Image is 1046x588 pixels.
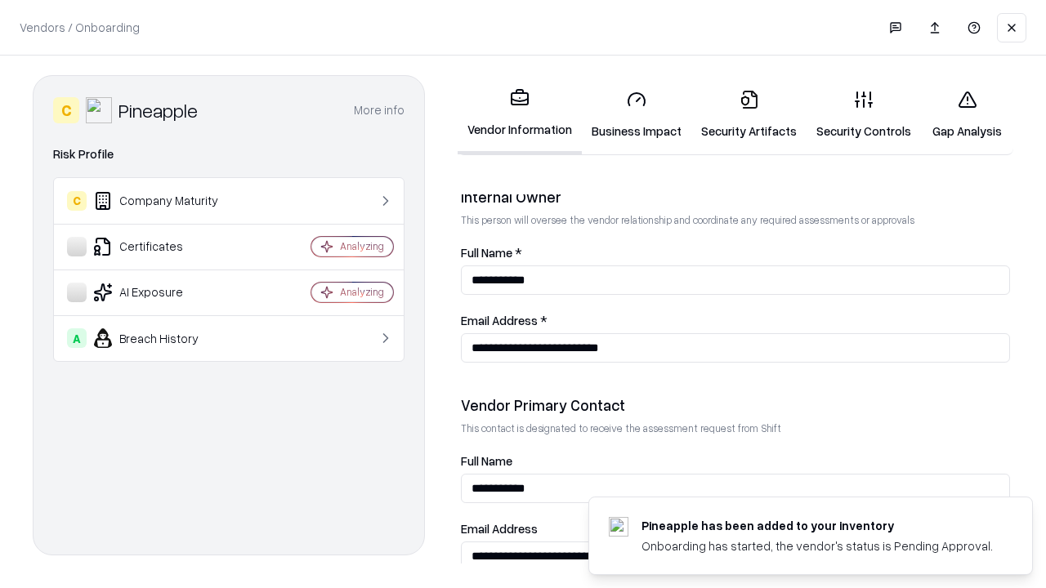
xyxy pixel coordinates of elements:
button: More info [354,96,405,125]
div: Pineapple has been added to your inventory [641,517,993,534]
a: Vendor Information [458,75,582,154]
label: Full Name * [461,247,1010,259]
img: pineappleenergy.com [609,517,628,537]
div: Analyzing [340,239,384,253]
div: Company Maturity [67,191,262,211]
a: Business Impact [582,77,691,153]
div: Breach History [67,328,262,348]
div: C [53,97,79,123]
div: Analyzing [340,285,384,299]
p: This contact is designated to receive the assessment request from Shift [461,421,1010,435]
div: Pineapple [118,97,198,123]
div: Certificates [67,237,262,256]
div: Onboarding has started, the vendor's status is Pending Approval. [641,537,993,555]
div: C [67,191,87,211]
p: Vendors / Onboarding [20,19,140,36]
div: Vendor Primary Contact [461,395,1010,415]
div: Risk Profile [53,145,405,164]
a: Security Controls [807,77,921,153]
label: Full Name [461,455,1010,467]
img: Pineapple [86,97,112,123]
div: Internal Owner [461,187,1010,207]
label: Email Address [461,523,1010,535]
a: Gap Analysis [921,77,1013,153]
p: This person will oversee the vendor relationship and coordinate any required assessments or appro... [461,213,1010,227]
label: Email Address * [461,314,1010,327]
div: A [67,328,87,348]
div: AI Exposure [67,283,262,302]
a: Security Artifacts [691,77,807,153]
